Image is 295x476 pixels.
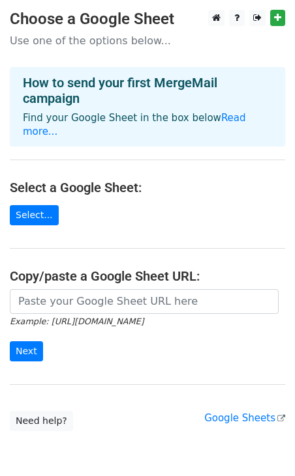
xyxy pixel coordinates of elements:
a: Read more... [23,112,246,137]
small: Example: [URL][DOMAIN_NAME] [10,316,144,326]
a: Google Sheets [204,412,285,424]
h3: Choose a Google Sheet [10,10,285,29]
input: Paste your Google Sheet URL here [10,289,279,314]
h4: Select a Google Sheet: [10,180,285,195]
h4: How to send your first MergeMail campaign [23,75,272,106]
a: Need help? [10,411,73,431]
p: Find your Google Sheet in the box below [23,111,272,139]
p: Use one of the options below... [10,34,285,48]
a: Select... [10,205,59,225]
input: Next [10,341,43,361]
h4: Copy/paste a Google Sheet URL: [10,268,285,284]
